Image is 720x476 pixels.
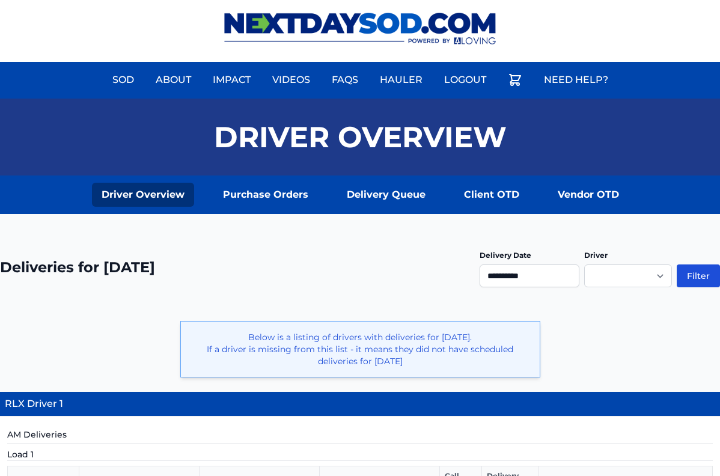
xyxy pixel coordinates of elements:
[191,331,530,367] p: Below is a listing of drivers with deliveries for [DATE]. If a driver is missing from this list -...
[584,251,608,260] label: Driver
[677,264,720,287] button: Filter
[480,251,531,260] label: Delivery Date
[7,448,713,461] h5: Load 1
[213,183,318,207] a: Purchase Orders
[105,66,141,94] a: Sod
[480,264,579,287] input: Use the arrow keys to pick a date
[454,183,529,207] a: Client OTD
[373,66,430,94] a: Hauler
[437,66,493,94] a: Logout
[148,66,198,94] a: About
[548,183,629,207] a: Vendor OTD
[7,429,713,444] h5: AM Deliveries
[537,66,615,94] a: Need Help?
[337,183,435,207] a: Delivery Queue
[265,66,317,94] a: Videos
[206,66,258,94] a: Impact
[92,183,194,207] a: Driver Overview
[325,66,365,94] a: FAQs
[214,123,507,151] h1: Driver Overview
